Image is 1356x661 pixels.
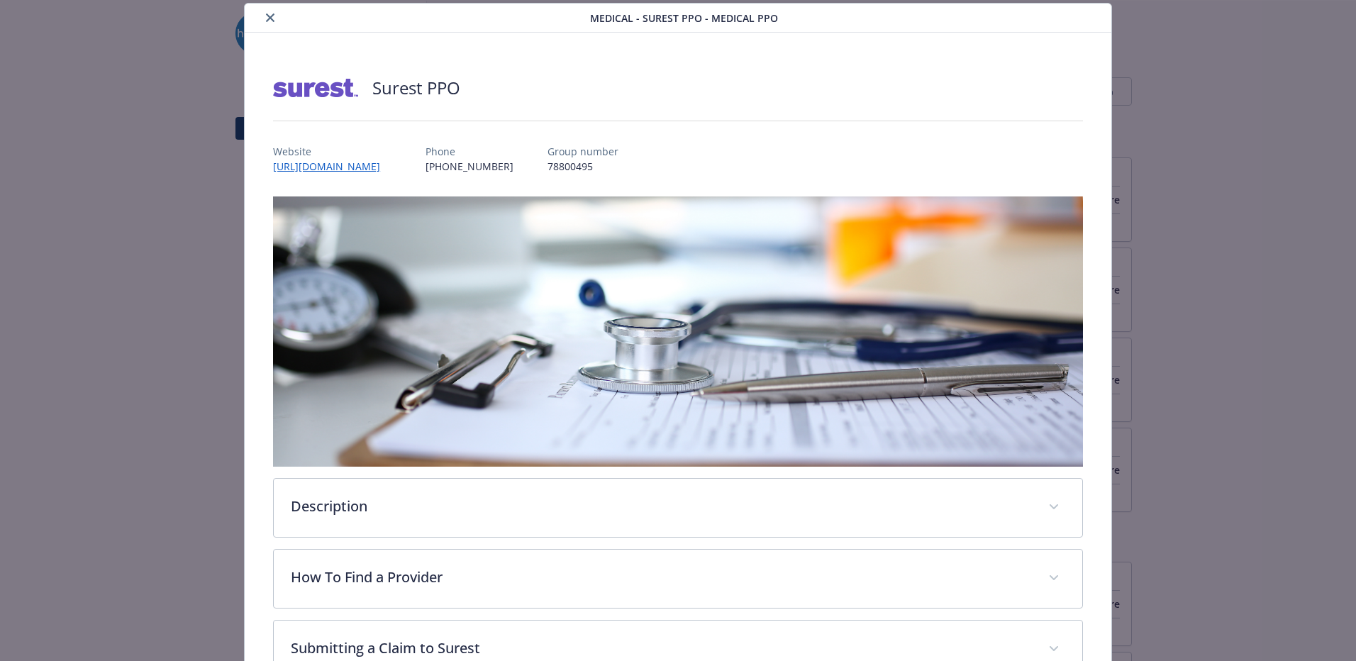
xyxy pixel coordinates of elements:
p: [PHONE_NUMBER] [426,159,513,174]
span: Medical - Surest PPO - Medical PPO [590,11,778,26]
div: How To Find a Provider [274,550,1082,608]
p: How To Find a Provider [291,567,1031,588]
div: Description [274,479,1082,537]
p: Phone [426,144,513,159]
p: Group number [548,144,618,159]
button: close [262,9,279,26]
p: 78800495 [548,159,618,174]
p: Description [291,496,1031,517]
a: [URL][DOMAIN_NAME] [273,160,391,173]
img: banner [273,196,1083,467]
h2: Surest PPO [372,76,460,100]
p: Submitting a Claim to Surest [291,638,1031,659]
p: Website [273,144,391,159]
img: Surest [273,67,358,109]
